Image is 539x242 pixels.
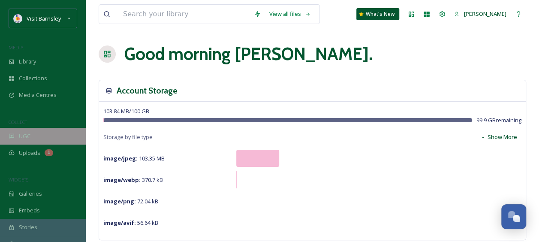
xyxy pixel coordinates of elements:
span: MEDIA [9,44,24,51]
span: Collections [19,74,47,82]
span: 103.84 MB / 100 GB [103,107,149,115]
span: 103.35 MB [103,154,165,162]
h1: Good morning [PERSON_NAME] . [124,41,373,67]
span: WIDGETS [9,176,28,183]
strong: image/webp : [103,176,141,184]
span: Galleries [19,190,42,198]
strong: image/jpeg : [103,154,138,162]
span: 99.9 GB remaining [476,116,521,124]
span: 72.04 kB [103,197,158,205]
span: 56.64 kB [103,219,158,227]
span: [PERSON_NAME] [464,10,506,18]
span: Uploads [19,149,40,157]
div: 1 [45,149,53,156]
span: Stories [19,223,37,231]
h3: Account Storage [117,85,178,97]
span: 370.7 kB [103,176,163,184]
span: Embeds [19,206,40,215]
span: UGC [19,132,30,140]
span: COLLECT [9,119,27,125]
input: Search your library [119,5,250,24]
span: Library [19,57,36,66]
strong: image/avif : [103,219,136,227]
img: barnsley-logo-in-colour.png [14,14,22,23]
span: Media Centres [19,91,57,99]
a: What's New [356,8,399,20]
strong: image/png : [103,197,136,205]
a: [PERSON_NAME] [450,6,511,22]
a: View all files [265,6,315,22]
button: Open Chat [501,204,526,229]
button: Show More [476,129,521,145]
span: Storage by file type [103,133,153,141]
span: Visit Barnsley [27,15,61,22]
